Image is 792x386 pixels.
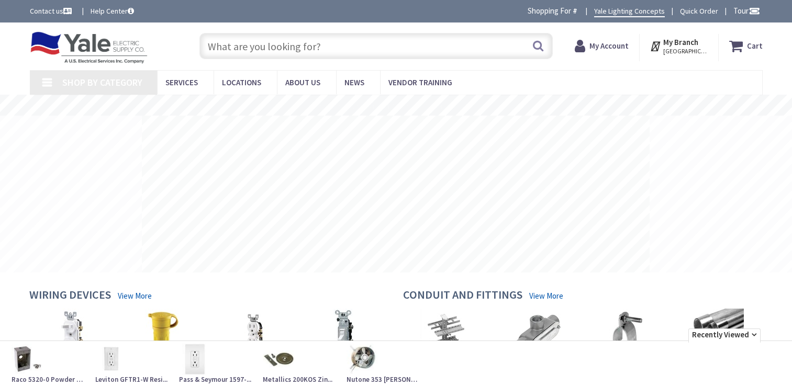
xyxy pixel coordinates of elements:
h4: Wiring Devices [29,288,111,303]
strong: Raco 5320-0 Powder C... [12,375,85,385]
img: Plug & Connectors [137,309,189,361]
div: My Branch [GEOGRAPHIC_DATA], [GEOGRAPHIC_DATA] [650,37,708,55]
a: Cart [729,37,763,55]
a: Yale Lighting Concepts [594,6,665,17]
a: Contact us [30,6,74,16]
a: Metallic Conduit Metallic Conduit [691,309,744,377]
img: Leviton GFTR1-W Residential Grade Slim Tamper-Resistant Monochromatic Self-Test GFCI Receptacle W... [95,344,127,375]
a: Receptacles Receptacles [227,309,280,377]
img: Receptacles [227,309,280,361]
strong: My Branch [663,37,698,47]
img: Nutone 353 Gable Mount Attic Ventilator Galvanized Steel Broan® [347,344,378,375]
img: Pass & Seymour 1597-TRWRW Specification Grade Tamper And Weather-Resistant Self-Test GFCI Duplex ... [179,344,210,375]
a: Raco 5320-0 Powder C... [12,344,85,385]
a: Metallics 200KOS Zin... [263,344,336,385]
img: Metallic Conduit [691,309,744,361]
strong: Pass & Seymour 1597-... [179,375,252,385]
span: Shop By Category [62,76,142,88]
img: Switches [318,309,370,361]
span: Vendor Training [388,77,452,87]
a: Nutone 353 [PERSON_NAME] Mou... [347,344,420,385]
span: Locations [222,77,261,87]
span: [GEOGRAPHIC_DATA], [GEOGRAPHIC_DATA] [663,47,708,55]
img: Yale Electric Supply Co. [30,31,148,64]
span: About Us [285,77,320,87]
img: Metallics 200KOS Zinc Plated Steel 3-Piece Knockout Seal 2-Inch [263,344,294,375]
span: Recently Viewed [688,328,761,342]
a: Conduit Fittings Conduit Fittings [510,309,563,377]
strong: My Account [589,41,629,51]
a: Cable Tray & Accessories Cable Tray & Accessories [405,309,486,377]
strong: Nutone 353 [PERSON_NAME] Mou... [347,375,420,385]
img: Raco 5320-0 Powder Coated Die Cast Aluminum 1-Gang Weatherproof Electrical Box With Lug 2-3/4-Inc... [12,344,43,375]
img: Conduit Fittings [510,309,563,361]
a: View More [118,290,152,301]
span: Tour [733,6,760,16]
a: Pass & Seymour 1597-... [179,344,252,385]
input: What are you looking for? [199,33,553,59]
a: My Account [575,37,629,55]
a: Leviton GFTR1-W Resi... [95,344,169,385]
img: Combination Devices [46,309,98,361]
strong: Cart [747,37,763,55]
a: Switches Switches [318,309,370,377]
span: Services [165,77,198,87]
a: View More [529,290,563,301]
strong: Leviton GFTR1-W Resi... [95,375,169,385]
img: Cable Tray & Accessories [420,309,472,361]
a: Combination Devices Combination Devices [38,309,107,377]
a: Plug & Connectors Plug & Connectors [132,309,193,377]
span: News [344,77,364,87]
img: Hangers, Clamps & Supports [601,309,653,361]
a: Quick Order [680,6,718,16]
span: Shopping For [528,6,571,16]
strong: Metallics 200KOS Zin... [263,375,336,385]
a: Help Center [91,6,134,16]
h4: Conduit and Fittings [403,288,522,303]
strong: # [573,6,577,16]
